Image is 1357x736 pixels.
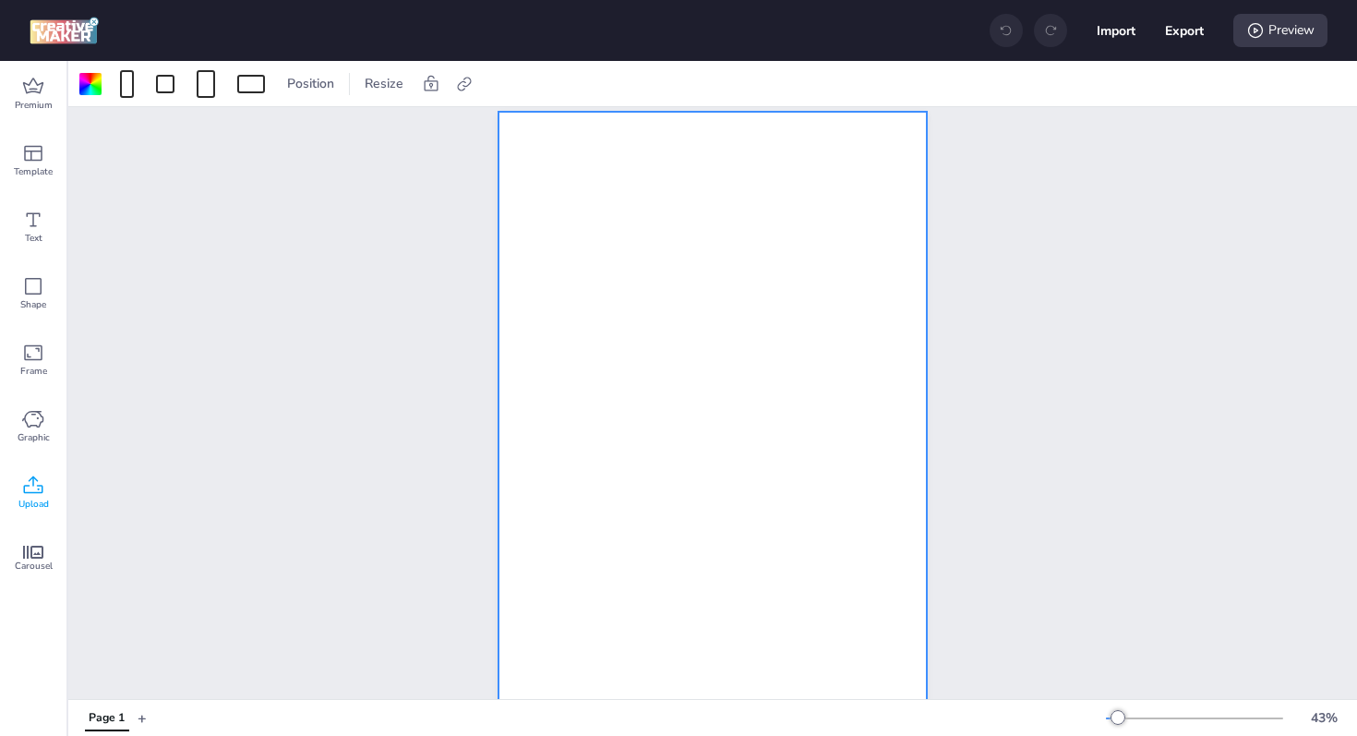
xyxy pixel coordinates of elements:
button: + [138,702,147,734]
div: 43 % [1302,708,1346,728]
img: logo Creative Maker [30,17,99,44]
div: Tabs [76,702,138,734]
span: Position [283,74,338,93]
span: Text [25,231,42,246]
button: Export [1165,11,1204,50]
span: Shape [20,297,46,312]
span: Template [14,164,53,179]
span: Premium [15,98,53,113]
span: Frame [20,364,47,379]
button: Import [1097,11,1135,50]
span: Graphic [18,430,50,445]
span: Upload [18,497,49,512]
span: Carousel [15,559,53,573]
div: Page 1 [89,710,125,727]
div: Preview [1233,14,1327,47]
span: Resize [361,74,407,93]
